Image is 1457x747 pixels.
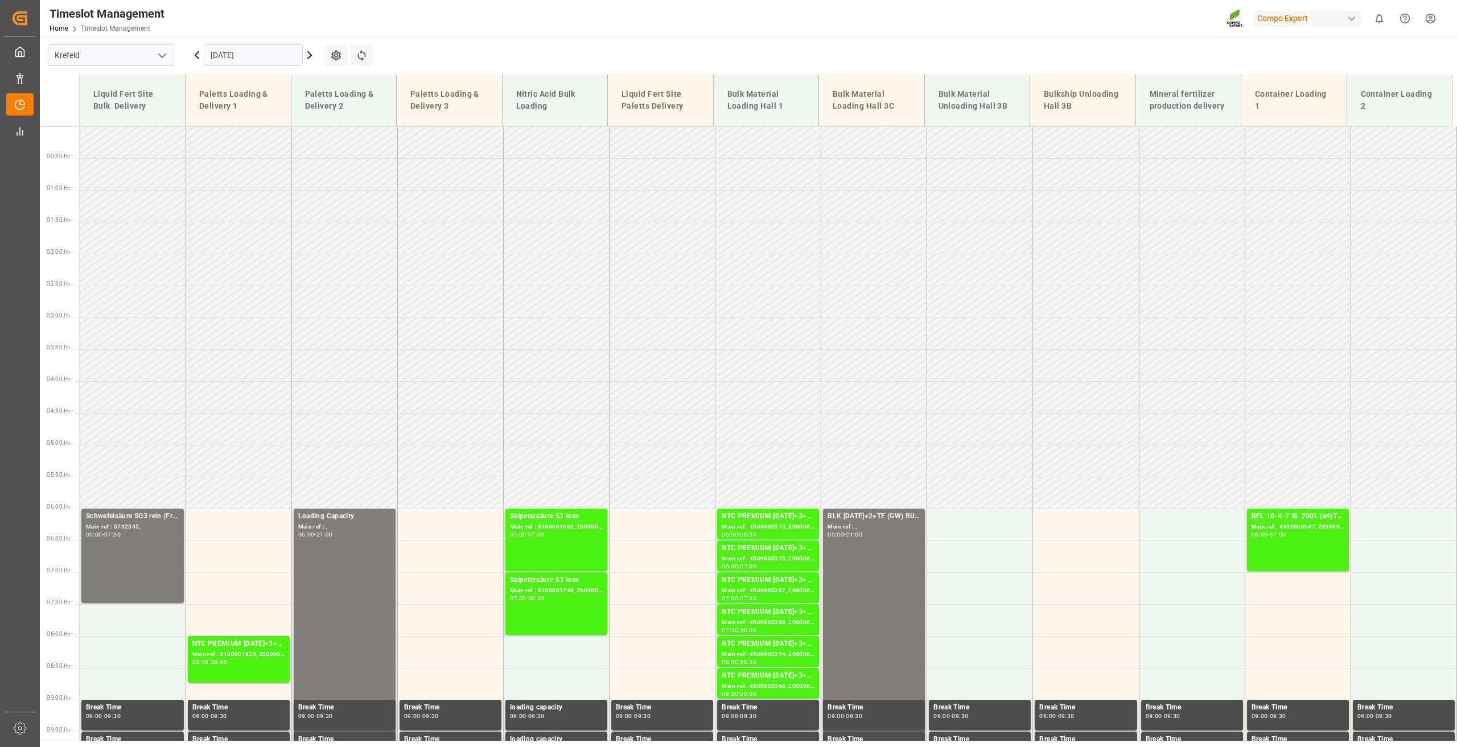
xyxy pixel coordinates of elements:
[86,532,102,537] div: 06:00
[1145,84,1232,117] div: Mineral fertilizer production delivery
[1392,6,1418,31] button: Help Center
[1253,10,1362,27] div: Compo Expert
[510,596,526,601] div: 07:00
[1146,702,1238,713] div: Break Time
[526,713,528,719] div: -
[722,522,814,532] div: Main ref : 4500000373, 2000000279
[933,734,1026,745] div: Break Time
[102,532,104,537] div: -
[740,659,756,665] div: 08:30
[616,734,709,745] div: Break Time
[722,606,814,618] div: NTC PREMIUM [DATE]+3+TE BULK
[738,628,740,633] div: -
[828,84,915,117] div: Bulk Material Loading Hall 3C
[722,575,814,586] div: NTC PREMIUM [DATE]+3+TE BULK
[1250,84,1337,117] div: Container Loading 1
[47,408,70,414] span: 04:30 Hr
[192,650,285,659] div: Main ref : 6100001830, 2000000347
[510,522,603,532] div: Main ref : 6100001662, 2000001410
[722,650,814,659] div: Main ref : 4500000374, 2000000279
[47,727,70,733] span: 09:30 Hr
[86,511,179,522] div: Schwefelsäure SO3 rein (Frisch-Ware);Schwefelsäure SO3 rein (HG-Standard)
[933,713,950,719] div: 09:00
[740,596,756,601] div: 07:30
[298,713,315,719] div: 09:00
[722,596,738,601] div: 07:00
[1039,84,1126,117] div: Bulkship Unloading Hall 3B
[48,44,174,66] input: Type to search/select
[846,713,862,719] div: 09:30
[1374,713,1376,719] div: -
[510,586,603,596] div: Main ref : 6100001748, 2000001450
[510,511,603,522] div: Salpetersäure 53 lose
[1039,734,1132,745] div: Break Time
[1357,713,1374,719] div: 09:00
[738,564,740,569] div: -
[314,532,316,537] div: -
[1253,7,1367,29] button: Compo Expert
[510,575,603,586] div: Salpetersäure 53 lose
[47,217,70,223] span: 01:30 Hr
[47,567,70,573] span: 07:00 Hr
[86,522,179,532] div: Main ref : 5732545,
[828,511,920,522] div: BLK [DATE]+2+TE (GW) BULK
[1146,713,1162,719] div: 09:00
[722,618,814,628] div: Main ref : 4500000369, 2000000279
[50,5,164,22] div: Timeslot Management
[102,713,104,719] div: -
[528,596,545,601] div: 08:00
[47,599,70,605] span: 07:30 Hr
[1252,511,1344,522] div: BFL 10-4-7 SL 200L (x4)TW ISPM;BFL 34 SL 27-0-0 +TE 200L (x4) TW;BFL Costi SL 20L (x48) D,A,CH,EN...
[153,47,170,64] button: open menu
[1376,713,1392,719] div: 09:30
[844,713,846,719] div: -
[1058,713,1075,719] div: 09:30
[86,734,179,745] div: Break Time
[1226,9,1245,28] img: Screenshot%202023-09-29%20at%2010.02.21.png_1712312052.png
[50,24,68,32] a: Home
[298,522,391,532] div: Main ref : ,
[722,659,738,665] div: 08:00
[722,734,814,745] div: Break Time
[1252,532,1268,537] div: 06:00
[1267,532,1269,537] div: -
[47,344,70,350] span: 03:30 Hr
[510,702,603,713] div: loading capacity
[740,691,756,696] div: 09:00
[616,702,709,713] div: Break Time
[47,631,70,637] span: 08:00 Hr
[846,532,862,537] div: 21:00
[722,543,814,554] div: NTC PREMIUM [DATE]+3+TE BULK
[526,532,528,537] div: -
[934,84,1021,117] div: Bulk Material Unloading Hall 3B
[528,713,545,719] div: 09:30
[404,713,421,719] div: 09:00
[722,638,814,650] div: NTC PREMIUM [DATE]+3+TE BULK
[404,734,497,745] div: Break Time
[510,734,603,745] div: loading capacity
[301,84,388,117] div: Paletts Loading & Delivery 2
[47,440,70,446] span: 05:00 Hr
[828,532,844,537] div: 06:00
[47,312,70,319] span: 03:00 Hr
[1357,734,1450,745] div: Break Time
[722,702,814,713] div: Break Time
[1146,734,1238,745] div: Break Time
[828,522,920,532] div: Main ref : ,
[740,564,756,569] div: 07:00
[1252,713,1268,719] div: 09:00
[316,713,333,719] div: 09:30
[617,84,704,117] div: Liquid Fert Site Paletts Delivery
[1252,702,1344,713] div: Break Time
[933,702,1026,713] div: Break Time
[634,713,651,719] div: 09:30
[722,682,814,691] div: Main ref : 4500000366, 2000000279
[510,532,526,537] div: 06:00
[952,713,968,719] div: 09:30
[526,596,528,601] div: -
[1039,702,1132,713] div: Break Time
[740,532,756,537] div: 06:30
[1356,84,1443,117] div: Container Loading 2
[723,84,810,117] div: Bulk Material Loading Hall 1
[298,734,391,745] div: Break Time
